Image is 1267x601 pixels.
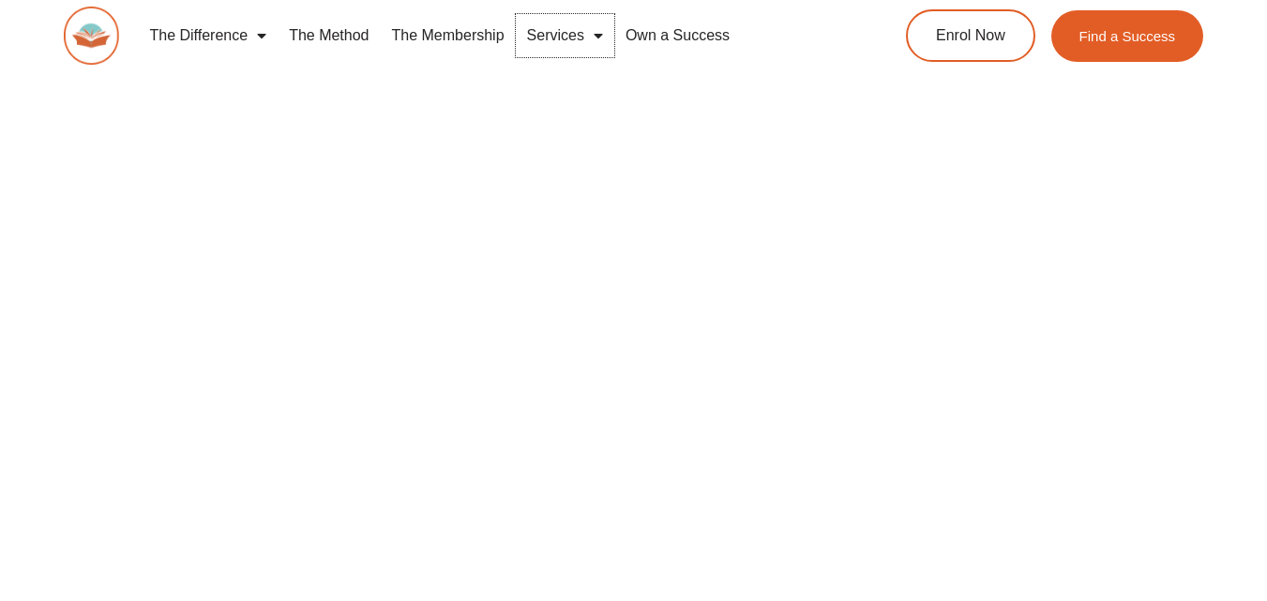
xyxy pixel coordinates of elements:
[614,14,741,57] a: Own a Success
[936,28,1005,43] span: Enrol Now
[278,14,380,57] a: The Method
[1079,29,1176,43] span: Find a Success
[516,14,614,57] a: Services
[1051,10,1204,62] a: Find a Success
[138,14,840,57] nav: Menu
[955,389,1267,601] iframe: Chat Widget
[906,9,1035,62] a: Enrol Now
[138,14,278,57] a: The Difference
[381,14,516,57] a: The Membership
